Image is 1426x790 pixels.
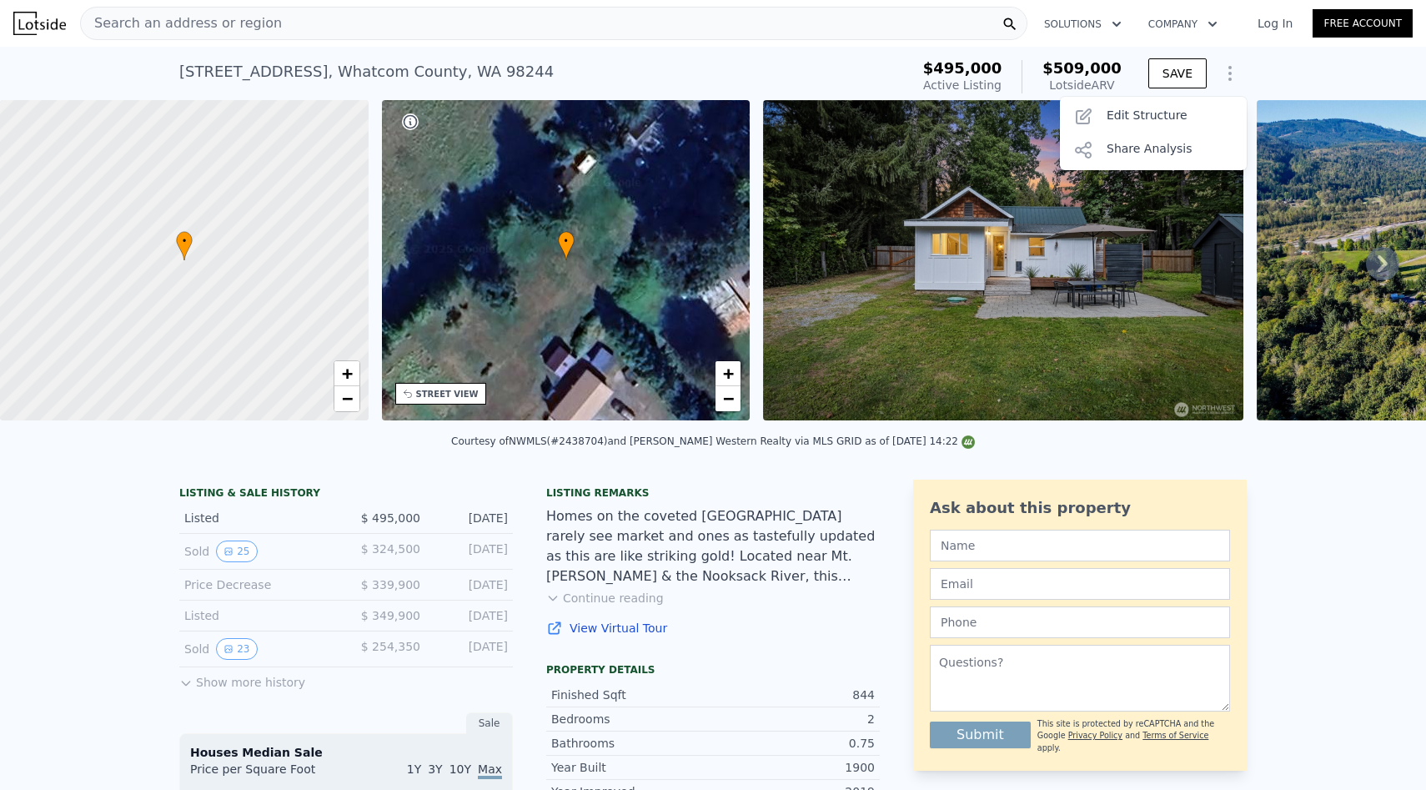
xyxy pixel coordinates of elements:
[713,711,875,727] div: 2
[551,711,713,727] div: Bedrooms
[434,510,508,526] div: [DATE]
[1148,58,1207,88] button: SAVE
[184,607,333,624] div: Listed
[184,541,333,562] div: Sold
[184,576,333,593] div: Price Decrease
[763,100,1243,420] img: Sale: 169814146 Parcel: 102677882
[179,486,513,503] div: LISTING & SALE HISTORY
[434,576,508,593] div: [DATE]
[190,761,346,787] div: Price per Square Foot
[478,762,502,779] span: Max
[449,762,471,776] span: 10Y
[434,607,508,624] div: [DATE]
[341,363,352,384] span: +
[923,59,1002,77] span: $495,000
[930,496,1230,520] div: Ask about this property
[13,12,66,35] img: Lotside
[1060,97,1247,170] div: Show Options
[546,506,880,586] div: Homes on the coveted [GEOGRAPHIC_DATA] rarely see market and ones as tastefully updated as this a...
[551,735,713,752] div: Bathrooms
[361,609,420,622] span: $ 349,900
[361,640,420,653] span: $ 254,350
[407,762,421,776] span: 1Y
[558,234,575,249] span: •
[962,435,975,449] img: NWMLS Logo
[930,722,1031,748] button: Submit
[546,486,880,500] div: Listing remarks
[713,687,875,703] div: 844
[723,363,734,384] span: +
[1313,9,1413,38] a: Free Account
[551,687,713,703] div: Finished Sqft
[361,511,420,525] span: $ 495,000
[1042,59,1122,77] span: $509,000
[713,735,875,752] div: 0.75
[546,663,880,677] div: Property details
[179,667,305,691] button: Show more history
[451,435,975,447] div: Courtesy of NWMLS (#2438704) and [PERSON_NAME] Western Realty via MLS GRID as of [DATE] 14:22
[1135,9,1231,39] button: Company
[716,386,741,411] a: Zoom out
[190,744,502,761] div: Houses Median Sale
[341,388,352,409] span: −
[716,361,741,386] a: Zoom in
[930,530,1230,561] input: Name
[434,638,508,660] div: [DATE]
[930,606,1230,638] input: Phone
[1238,15,1313,32] a: Log In
[1042,77,1122,93] div: Lotside ARV
[713,759,875,776] div: 1900
[361,578,420,591] span: $ 339,900
[179,60,554,83] div: [STREET_ADDRESS] , Whatcom County , WA 98244
[546,590,664,606] button: Continue reading
[466,712,513,734] div: Sale
[428,762,442,776] span: 3Y
[930,568,1230,600] input: Email
[546,620,880,637] a: View Virtual Tour
[216,541,257,562] button: View historical data
[334,386,359,411] a: Zoom out
[723,388,734,409] span: −
[184,510,333,526] div: Listed
[1068,731,1122,740] a: Privacy Policy
[1142,731,1208,740] a: Terms of Service
[1060,100,1247,133] div: Edit Structure
[184,638,333,660] div: Sold
[434,541,508,562] div: [DATE]
[923,78,1002,92] span: Active Listing
[1037,718,1230,754] div: This site is protected by reCAPTCHA and the Google and apply.
[176,231,193,260] div: •
[361,542,420,556] span: $ 324,500
[1031,9,1135,39] button: Solutions
[334,361,359,386] a: Zoom in
[216,638,257,660] button: View historical data
[558,231,575,260] div: •
[416,388,479,400] div: STREET VIEW
[1213,57,1247,90] button: Show Options
[1060,133,1247,167] div: Share Analysis
[551,759,713,776] div: Year Built
[176,234,193,249] span: •
[81,13,282,33] span: Search an address or region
